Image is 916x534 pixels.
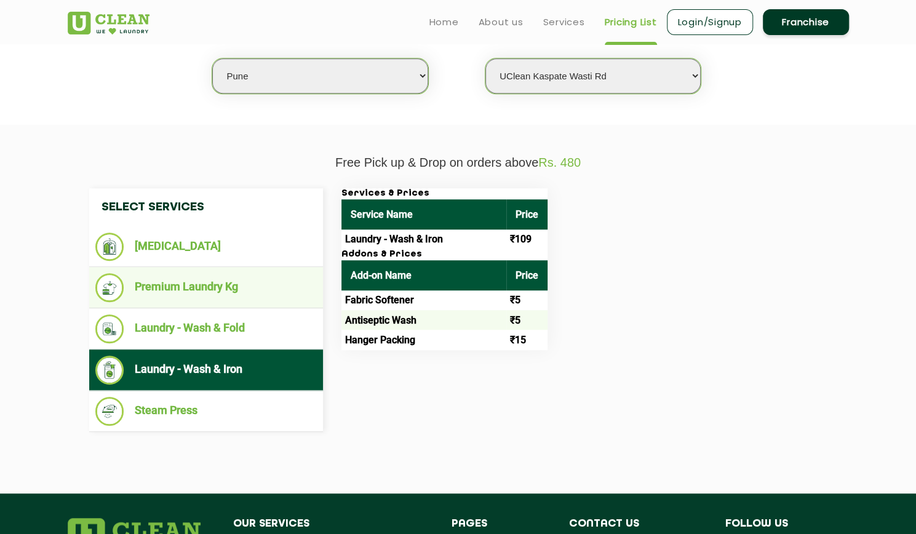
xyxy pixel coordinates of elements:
a: About us [479,15,524,30]
h3: Services & Prices [341,188,548,199]
td: ₹109 [506,229,548,249]
img: Premium Laundry Kg [95,273,124,302]
img: Dry Cleaning [95,233,124,261]
li: Laundry - Wash & Iron [95,356,317,385]
th: Price [506,260,548,290]
th: Price [506,199,548,229]
a: Pricing List [605,15,657,30]
th: Service Name [341,199,506,229]
td: Fabric Softener [341,290,506,310]
td: Antiseptic Wash [341,310,506,330]
p: Free Pick up & Drop on orders above [68,156,849,170]
a: Franchise [763,9,849,35]
img: Laundry - Wash & Iron [95,356,124,385]
li: [MEDICAL_DATA] [95,233,317,261]
a: Home [429,15,459,30]
span: Rs. 480 [538,156,581,169]
a: Services [543,15,585,30]
a: Login/Signup [667,9,753,35]
li: Premium Laundry Kg [95,273,317,302]
li: Laundry - Wash & Fold [95,314,317,343]
img: UClean Laundry and Dry Cleaning [68,12,149,34]
td: Hanger Packing [341,330,506,349]
td: ₹5 [506,310,548,330]
h4: Select Services [89,188,323,226]
h3: Addons & Prices [341,249,548,260]
td: ₹5 [506,290,548,310]
th: Add-on Name [341,260,506,290]
td: Laundry - Wash & Iron [341,229,506,249]
td: ₹15 [506,330,548,349]
img: Steam Press [95,397,124,426]
li: Steam Press [95,397,317,426]
img: Laundry - Wash & Fold [95,314,124,343]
